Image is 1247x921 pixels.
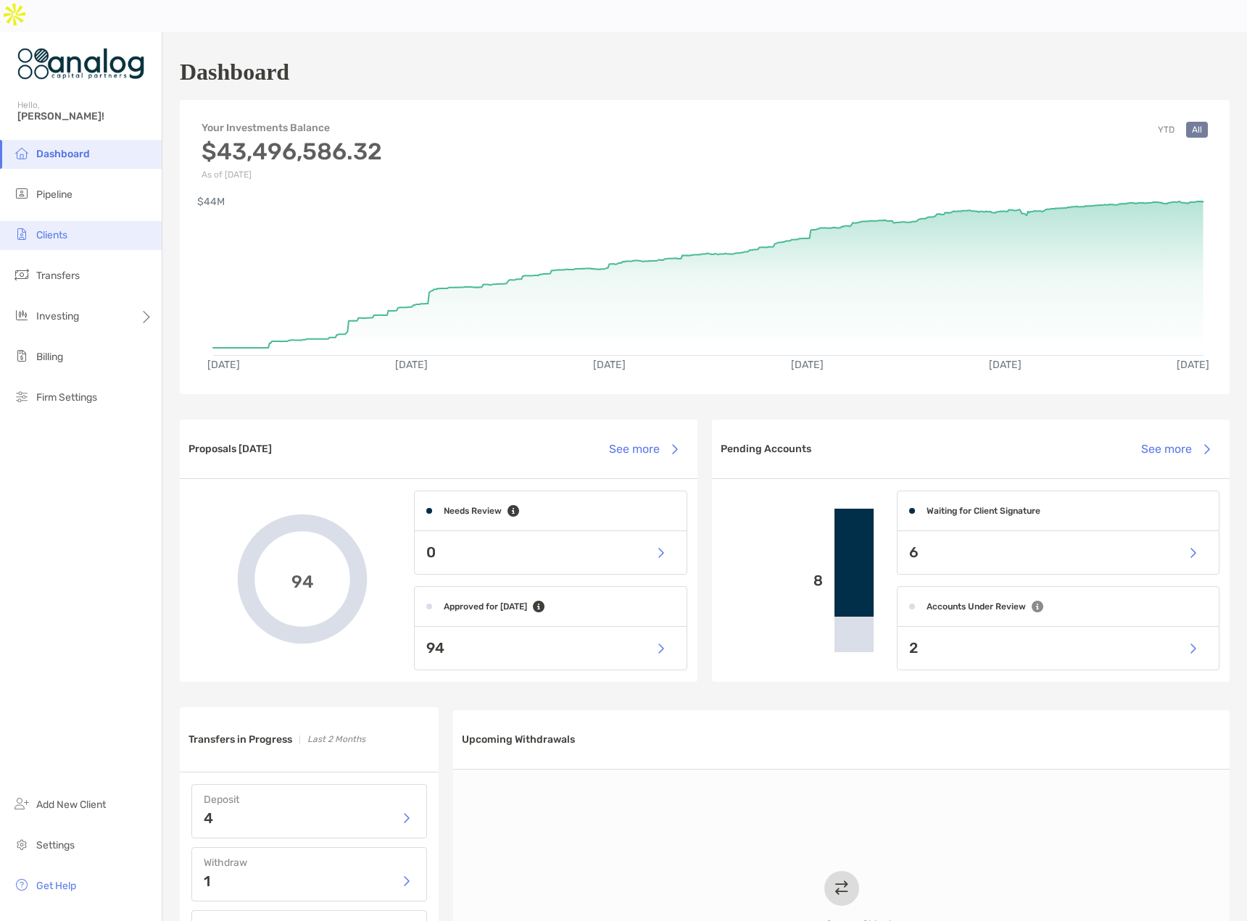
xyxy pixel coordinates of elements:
[792,359,824,371] text: [DATE]
[1186,122,1208,138] button: All
[36,270,80,282] span: Transfers
[909,639,918,657] p: 2
[426,543,436,562] p: 0
[188,733,292,746] h3: Transfers in Progress
[724,572,823,590] p: 8
[204,874,210,888] p: 1
[990,359,1023,371] text: [DATE]
[202,170,382,180] p: As of [DATE]
[395,359,428,371] text: [DATE]
[202,138,382,165] h3: $43,496,586.32
[202,122,382,134] h4: Your Investments Balance
[204,811,213,825] p: 4
[444,506,502,516] h4: Needs Review
[13,225,30,243] img: clients icon
[36,188,72,201] span: Pipeline
[594,359,626,371] text: [DATE]
[291,569,314,590] span: 94
[13,144,30,162] img: dashboard icon
[36,799,106,811] span: Add New Client
[721,443,811,455] h3: Pending Accounts
[17,38,144,90] img: Zoe Logo
[36,880,76,892] span: Get Help
[462,733,575,746] h3: Upcoming Withdrawals
[36,391,97,404] span: Firm Settings
[36,310,79,322] span: Investing
[927,601,1026,612] h4: Accounts Under Review
[204,793,415,806] h4: Deposit
[307,730,365,749] p: Last 2 Months
[204,857,415,869] h4: Withdraw
[13,835,30,853] img: settings icon
[597,433,689,465] button: See more
[17,110,153,122] span: [PERSON_NAME]!
[180,59,289,86] h1: Dashboard
[1152,122,1180,138] button: YTD
[207,359,240,371] text: [DATE]
[36,229,67,241] span: Clients
[197,196,225,208] text: $44M
[36,839,75,851] span: Settings
[36,148,90,160] span: Dashboard
[927,506,1040,516] h4: Waiting for Client Signature
[13,795,30,812] img: add_new_client icon
[13,185,30,202] img: pipeline icon
[426,639,444,657] p: 94
[13,876,30,893] img: get-help icon
[188,443,272,455] h3: Proposals [DATE]
[444,601,527,612] h4: Approved for [DATE]
[13,388,30,405] img: firm-settings icon
[909,543,919,562] p: 6
[1130,433,1221,465] button: See more
[1178,359,1211,371] text: [DATE]
[13,307,30,324] img: investing icon
[13,347,30,364] img: billing icon
[36,351,63,363] span: Billing
[13,266,30,283] img: transfers icon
